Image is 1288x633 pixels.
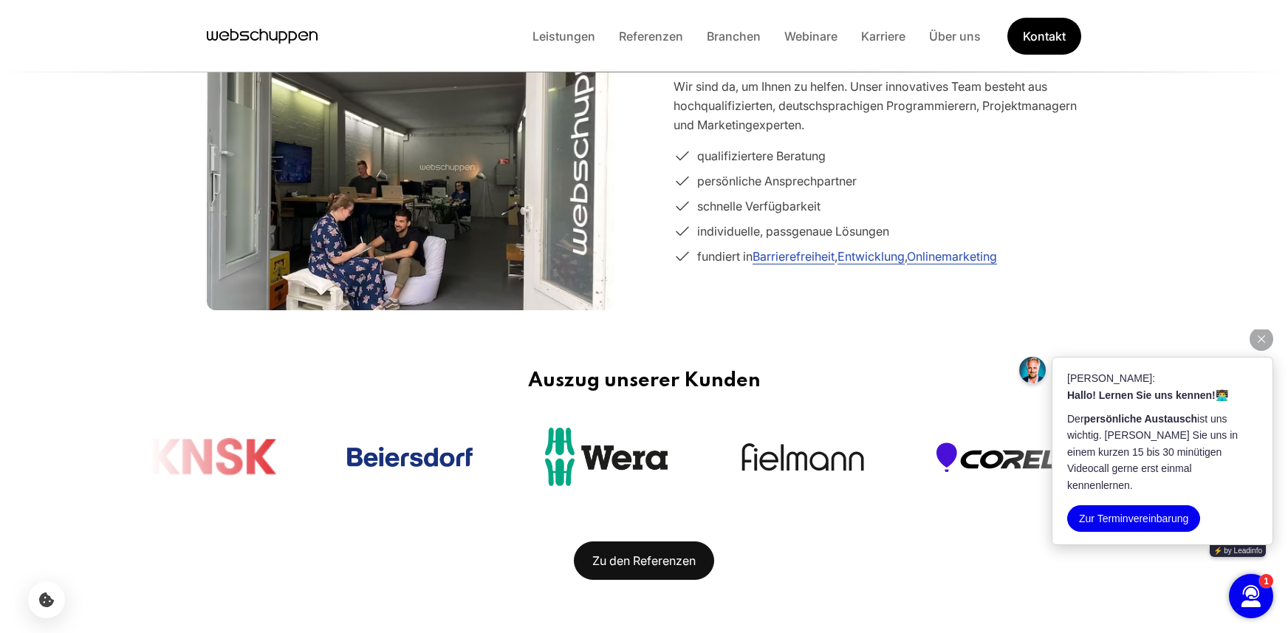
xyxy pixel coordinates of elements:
[63,176,196,202] button: Zur Terminvereinbarung
[574,541,714,580] a: Zu den Referenzen
[773,29,849,44] a: Webinare
[917,29,993,44] a: Über uns
[837,249,905,264] a: Entwicklung
[697,171,857,191] span: persönliche Ansprechpartner
[1007,17,1081,56] a: Get Started
[259,247,264,257] span: 1
[697,146,826,165] span: qualifiziertere Beratung
[63,60,211,72] strong: Hallo! Lernen Sie uns kennen!
[544,425,669,488] a: Open the page of Wera in a new tab
[740,441,866,473] img: Fielmann
[849,29,917,44] a: Karriere
[753,249,835,264] a: Barrierefreiheit
[907,249,997,264] a: Onlinemarketing
[697,247,997,266] span: fundiert in , ,
[607,29,695,44] a: Referenzen
[80,83,193,95] strong: persönliche Austausch
[151,369,1137,393] h3: Auszug unserer Kunden
[544,425,669,488] img: Wera
[151,438,276,476] img: KNSK
[740,441,866,473] a: Open the page of Fielmann in a new tab
[936,442,1062,472] a: Open the page of Corel in a new tab
[151,438,276,476] a: Open the page of KNSK in a new tab
[63,81,253,164] p: Der ist uns wichtig. [PERSON_NAME] Sie uns in einem kurzen 15 bis 30 minütigen Videocall gerne er...
[521,29,607,44] a: Leistungen
[207,25,318,47] a: Hauptseite besuchen
[697,222,889,241] span: individuelle, passgenaue Lösungen
[205,216,262,227] a: ⚡️ by Leadinfo
[63,58,253,74] p: 👨‍💻
[697,196,821,216] span: schnelle Verfügbarkeit
[695,29,773,44] a: Branchen
[347,447,473,468] a: Open the page of Beiersdorf in a new tab
[63,41,253,57] p: [PERSON_NAME]:
[28,581,65,618] button: Cookie-Einstellungen öffnen
[674,77,1081,134] p: Wir sind da, um Ihnen zu helfen. Unser innovatives Team besteht aus hochqualifizierten, deutschsp...
[936,442,1062,472] img: Corel
[347,447,473,468] img: Beiersdorf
